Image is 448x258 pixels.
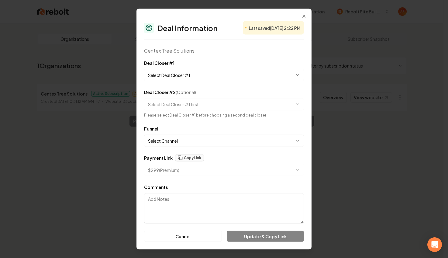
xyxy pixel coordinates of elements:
[249,25,300,31] span: Last saved [DATE] 2:22 PM
[144,126,158,131] label: Funnel
[144,89,196,95] label: Deal Closer #2
[144,156,173,160] label: Payment Link
[144,60,174,66] label: Deal Closer #1
[144,231,222,242] button: Cancel
[175,154,204,162] button: Copy Link
[144,47,304,54] div: Centex Tree Solutions
[144,184,168,190] label: Comments
[157,24,217,32] h2: Deal Information
[144,113,304,118] div: Please select Deal Closer #1 before choosing a second deal closer
[176,89,196,95] span: (Optional)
